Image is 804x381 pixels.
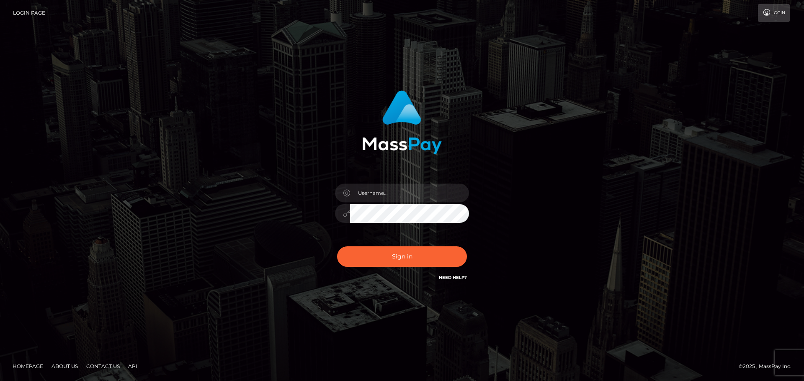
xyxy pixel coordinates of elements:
a: Login [758,4,790,22]
a: Contact Us [83,360,123,373]
a: About Us [48,360,81,373]
a: Need Help? [439,275,467,280]
img: MassPay Login [362,90,442,154]
a: API [125,360,141,373]
div: © 2025 , MassPay Inc. [739,362,798,371]
input: Username... [350,184,469,202]
a: Homepage [9,360,46,373]
button: Sign in [337,246,467,267]
a: Login Page [13,4,45,22]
